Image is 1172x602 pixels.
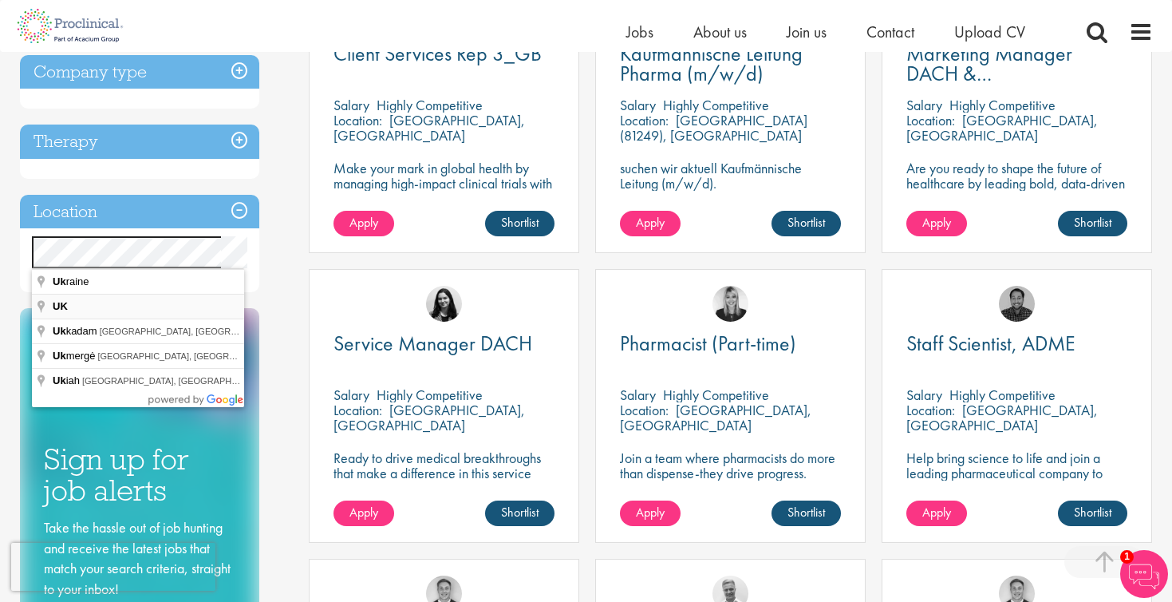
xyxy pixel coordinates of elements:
a: Apply [906,501,967,526]
a: Shortlist [485,501,554,526]
a: Shortlist [1058,211,1127,236]
span: Salary [620,386,656,404]
span: mergė [53,350,97,362]
span: Service Manager DACH [333,330,532,357]
span: Location: [906,401,955,419]
p: suchen wir aktuell Kaufmännische Leitung (m/w/d). [620,160,841,191]
span: Salary [333,386,369,404]
span: Location: [333,111,382,129]
span: kadam [53,325,100,337]
a: Shortlist [771,211,841,236]
span: Apply [922,504,951,521]
span: Location: [906,111,955,129]
a: Apply [620,211,681,236]
span: iah [53,374,82,386]
p: Help bring science to life and join a leading pharmaceutical company to play a key role in delive... [906,450,1127,526]
a: Service Manager DACH [333,334,554,354]
span: [GEOGRAPHIC_DATA], [GEOGRAPHIC_DATA] [82,376,270,386]
img: Indre Stankeviciute [426,286,462,322]
span: Apply [636,214,665,231]
span: Apply [636,504,665,521]
span: [GEOGRAPHIC_DATA], [GEOGRAPHIC_DATA] [97,351,285,361]
span: Apply [922,214,951,231]
img: Janelle Jones [712,286,748,322]
a: Marketing Manager DACH & [GEOGRAPHIC_DATA] [906,44,1127,84]
p: Join a team where pharmacists do more than dispense-they drive progress. [620,450,841,481]
a: Jobs [626,22,653,42]
a: Apply [333,211,394,236]
a: Shortlist [1058,501,1127,526]
p: [GEOGRAPHIC_DATA], [GEOGRAPHIC_DATA] [620,401,811,434]
span: Location: [620,401,669,419]
img: Mike Raletz [999,286,1035,322]
a: About us [693,22,747,42]
p: Make your mark in global health by managing high-impact clinical trials with a leading CRO. [333,160,554,206]
span: Apply [349,504,378,521]
p: [GEOGRAPHIC_DATA], [GEOGRAPHIC_DATA] [906,111,1098,145]
span: Uk [53,325,66,337]
a: Shortlist [485,211,554,236]
a: Upload CV [954,22,1025,42]
p: Highly Competitive [663,96,769,114]
a: Join us [787,22,827,42]
span: Uk [53,275,66,287]
span: Salary [906,386,942,404]
span: Uk [53,374,66,386]
p: Highly Competitive [377,386,483,404]
p: Highly Competitive [377,96,483,114]
span: 1 [1120,550,1134,564]
span: Salary [333,96,369,114]
a: Client Services Rep 3_GB [333,44,554,64]
a: Apply [620,501,681,526]
span: Marketing Manager DACH & [GEOGRAPHIC_DATA] [906,40,1099,107]
span: Salary [906,96,942,114]
a: Contact [866,22,914,42]
p: Are you ready to shape the future of healthcare by leading bold, data-driven marketing strategies... [906,160,1127,221]
span: [GEOGRAPHIC_DATA], [GEOGRAPHIC_DATA], [GEOGRAPHIC_DATA] [100,327,384,336]
h3: Company type [20,55,259,89]
a: Kaufmännische Leitung Pharma (m/w/d) [620,44,841,84]
img: Chatbot [1120,550,1168,598]
a: Apply [906,211,967,236]
span: UK [53,300,68,312]
p: Highly Competitive [663,386,769,404]
p: [GEOGRAPHIC_DATA], [GEOGRAPHIC_DATA] [333,111,525,145]
h3: Therapy [20,125,259,159]
h3: Sign up for job alerts [44,444,235,505]
iframe: reCAPTCHA [11,543,215,591]
span: Location: [333,401,382,419]
span: Salary [620,96,656,114]
span: Location: [620,111,669,129]
span: Staff Scientist, ADME [906,330,1075,357]
p: Highly Competitive [949,96,1056,114]
a: Pharmacist (Part-time) [620,334,841,354]
p: [GEOGRAPHIC_DATA] (81249), [GEOGRAPHIC_DATA] [620,111,807,145]
p: Highly Competitive [949,386,1056,404]
span: Pharmacist (Part-time) [620,330,796,357]
h3: Location [20,195,259,229]
p: [GEOGRAPHIC_DATA], [GEOGRAPHIC_DATA] [906,401,1098,434]
p: Ready to drive medical breakthroughs that make a difference in this service manager position? [333,450,554,496]
a: Shortlist [771,501,841,526]
span: Client Services Rep 3_GB [333,40,542,67]
span: Uk [53,350,66,362]
span: Apply [349,214,378,231]
p: [GEOGRAPHIC_DATA], [GEOGRAPHIC_DATA] [333,401,525,434]
a: Staff Scientist, ADME [906,334,1127,354]
span: Kaufmännische Leitung Pharma (m/w/d) [620,40,803,87]
a: Apply [333,501,394,526]
span: raine [53,275,92,287]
